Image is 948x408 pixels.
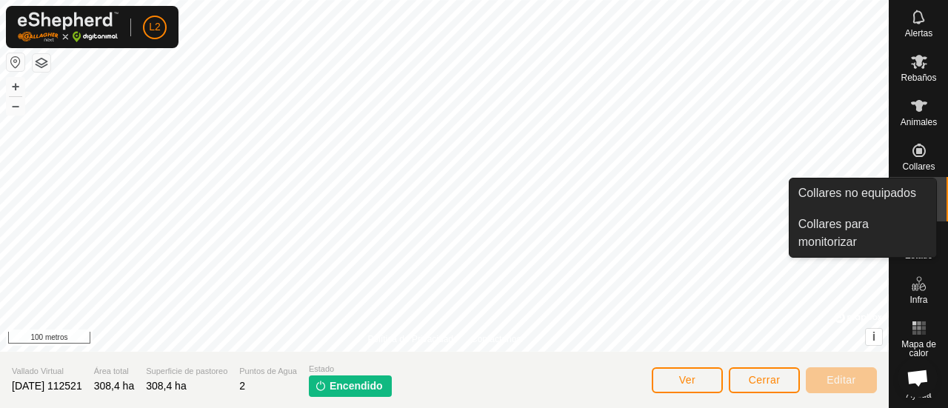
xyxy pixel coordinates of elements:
[902,161,935,172] font: Collares
[679,374,696,386] font: Ver
[901,73,936,83] font: Rebaños
[790,178,936,208] a: Collares no equipados
[898,358,938,398] a: Chat abierto
[471,334,521,344] font: Contáctanos
[309,364,334,373] font: Estado
[872,330,875,343] font: i
[330,380,383,392] font: Encendido
[652,367,723,393] button: Ver
[905,28,932,39] font: Alertas
[7,53,24,71] button: Restablecer mapa
[901,339,936,358] font: Mapa de calor
[368,334,453,344] font: Política de Privacidad
[907,389,932,400] font: Ayuda
[790,210,936,257] a: Collares para monitorizar
[94,380,135,392] font: 308,4 ha
[94,367,129,375] font: Área total
[18,12,118,42] img: Logotipo de Gallagher
[749,374,781,386] font: Cerrar
[827,374,856,386] font: Editar
[149,21,161,33] font: L2
[33,54,50,72] button: Capas del Mapa
[239,367,297,375] font: Puntos de Agua
[909,295,927,305] font: Infra
[806,367,877,393] button: Editar
[798,218,869,248] font: Collares para monitorizar
[889,364,948,405] a: Ayuda
[7,78,24,96] button: +
[146,380,187,392] font: 308,4 ha
[7,97,24,115] button: –
[729,367,800,393] button: Cerrar
[866,329,882,345] button: i
[239,380,245,392] font: 2
[146,367,227,375] font: Superficie de pastoreo
[12,367,64,375] font: Vallado Virtual
[901,117,937,127] font: Animales
[12,78,20,94] font: +
[12,98,19,113] font: –
[12,380,82,392] font: [DATE] 112521
[315,380,327,392] img: encender
[798,187,916,199] font: Collares no equipados
[471,332,521,346] a: Contáctanos
[368,332,453,346] a: Política de Privacidad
